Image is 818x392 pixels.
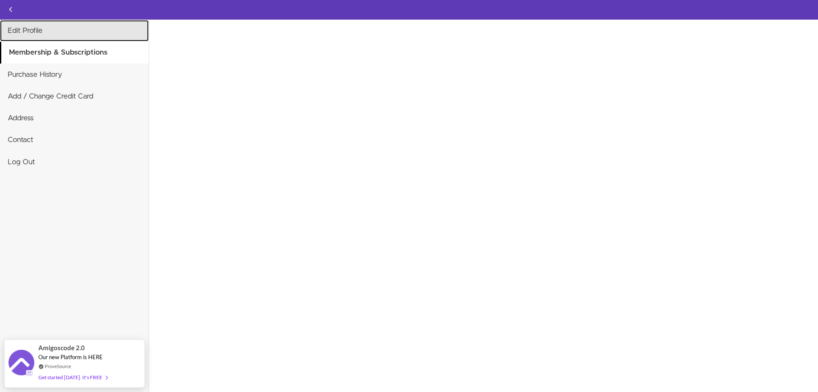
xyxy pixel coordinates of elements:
[6,4,16,15] svg: Back to courses
[45,363,71,370] a: ProveSource
[38,354,103,360] span: Our new Platform is HERE
[1,42,149,63] a: Membership & Subscriptions
[38,343,85,353] span: Amigoscode 2.0
[9,350,34,377] img: provesource social proof notification image
[38,372,107,382] div: Get started [DATE]. It's FREE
